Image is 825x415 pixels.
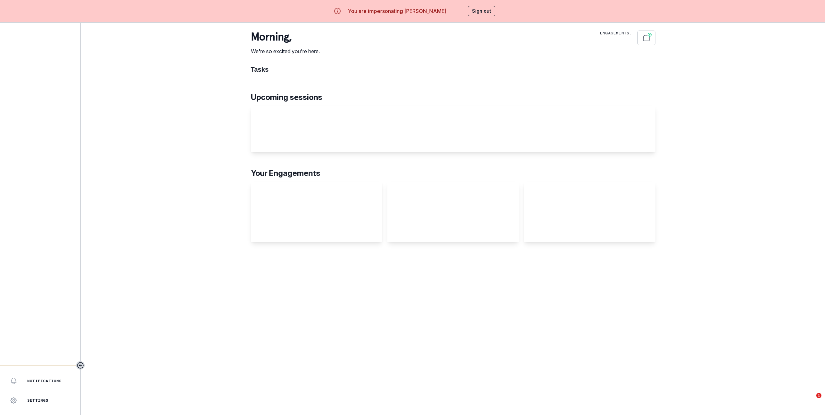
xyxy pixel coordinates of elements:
button: Sign out [468,6,495,16]
p: We're so excited you're here. [251,47,320,55]
h1: Tasks [251,66,655,73]
p: morning , [251,31,320,43]
p: Your Engagements [251,167,655,179]
iframe: Intercom live chat [803,393,819,409]
p: Upcoming sessions [251,92,655,103]
span: 1 [816,393,821,398]
button: Toggle sidebar [76,361,85,370]
p: Settings [27,398,49,403]
img: Curious Cardinals Logo [23,37,57,48]
button: Schedule Sessions [637,31,655,45]
p: Engagements: [600,31,632,36]
p: Notifications [27,378,62,384]
p: You are impersonating [PERSON_NAME] [348,7,446,15]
